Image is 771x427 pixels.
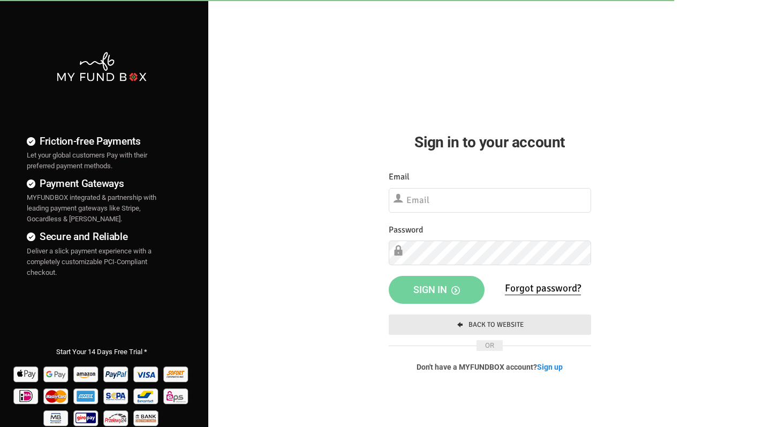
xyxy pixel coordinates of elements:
[56,51,147,83] img: mfbwhite.png
[27,229,176,244] h4: Secure and Reliable
[389,314,591,335] a: Back To Website
[389,276,485,304] button: Sign in
[132,363,161,385] img: Visa
[12,363,41,385] img: Apple Pay
[389,170,410,184] label: Email
[42,385,71,407] img: Mastercard Pay
[162,385,191,407] img: EPS Pay
[537,363,563,371] a: Sign up
[27,176,176,191] h4: Payment Gateways
[389,188,591,213] input: Email
[162,363,191,385] img: Sofort Pay
[505,282,581,295] a: Forgot password?
[27,151,147,170] span: Let your global customers Pay with their preferred payment methods.
[102,385,131,407] img: sepa Pay
[27,133,176,149] h4: Friction-free Payments
[72,363,101,385] img: Amazon
[389,131,591,154] h2: Sign in to your account
[413,284,460,295] span: Sign in
[27,193,156,223] span: MYFUNDBOX integrated & partnership with leading payment gateways like Stripe, Gocardless & [PERSO...
[27,247,152,276] span: Deliver a slick payment experience with a completely customizable PCI-Compliant checkout.
[102,363,131,385] img: Paypal
[389,223,423,237] label: Password
[389,362,591,372] p: Don't have a MYFUNDBOX account?
[72,385,101,407] img: american_express Pay
[477,340,503,351] span: OR
[132,385,161,407] img: Bancontact Pay
[42,363,71,385] img: Google Pay
[12,385,41,407] img: Ideal Pay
